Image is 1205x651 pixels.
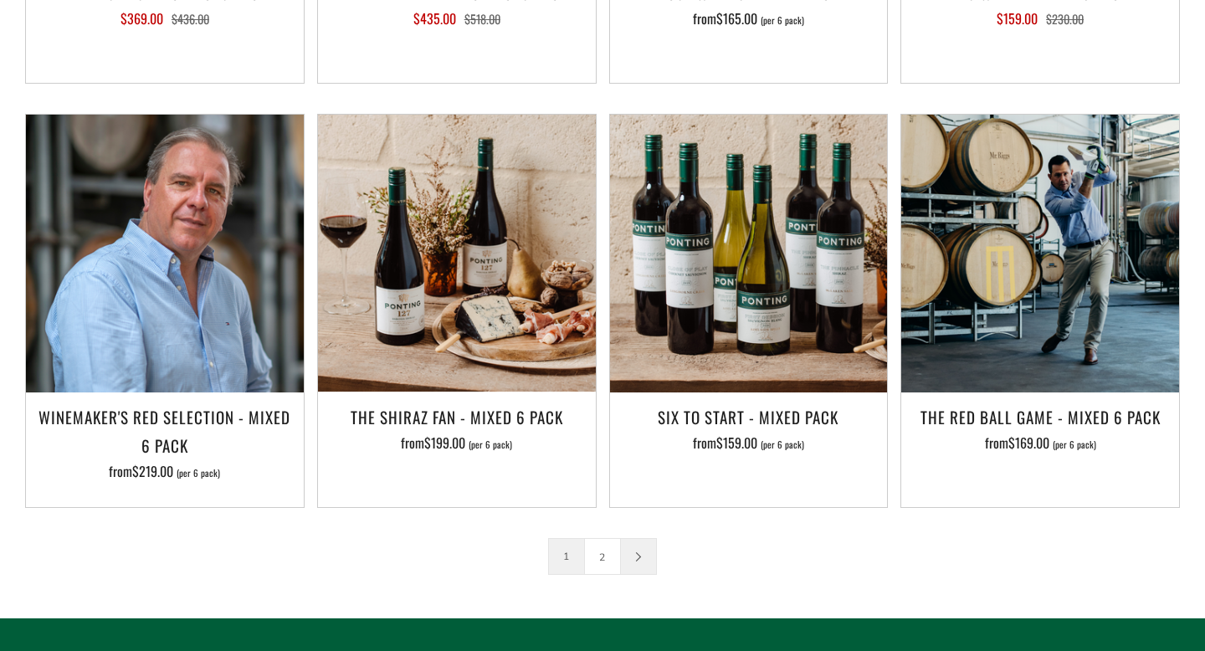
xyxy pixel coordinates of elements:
span: (per 6 pack) [1053,440,1096,449]
span: 1 [548,538,585,575]
a: 2 [585,539,620,574]
span: from [401,433,512,453]
a: Winemaker's Red Selection - Mixed 6 Pack from$219.00 (per 6 pack) [26,402,304,486]
span: from [693,433,804,453]
span: $436.00 [172,10,209,28]
span: $219.00 [132,461,173,481]
h3: Winemaker's Red Selection - Mixed 6 Pack [34,402,295,459]
span: $199.00 [424,433,465,453]
span: $230.00 [1046,10,1084,28]
span: $369.00 [120,8,163,28]
span: $169.00 [1008,433,1049,453]
span: $435.00 [413,8,456,28]
span: from [985,433,1096,453]
span: from [109,461,220,481]
span: $159.00 [997,8,1038,28]
a: The Red Ball Game - Mixed 6 Pack from$169.00 (per 6 pack) [901,402,1179,486]
span: (per 6 pack) [761,440,804,449]
span: from [693,8,804,28]
span: (per 6 pack) [761,16,804,25]
span: (per 6 pack) [177,469,220,478]
a: Six To Start - Mixed Pack from$159.00 (per 6 pack) [610,402,888,486]
h3: Six To Start - Mixed Pack [618,402,879,431]
h3: The Shiraz Fan - Mixed 6 Pack [326,402,587,431]
span: (per 6 pack) [469,440,512,449]
h3: The Red Ball Game - Mixed 6 Pack [910,402,1171,431]
span: $159.00 [716,433,757,453]
span: $165.00 [716,8,757,28]
span: $518.00 [464,10,500,28]
a: The Shiraz Fan - Mixed 6 Pack from$199.00 (per 6 pack) [318,402,596,486]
